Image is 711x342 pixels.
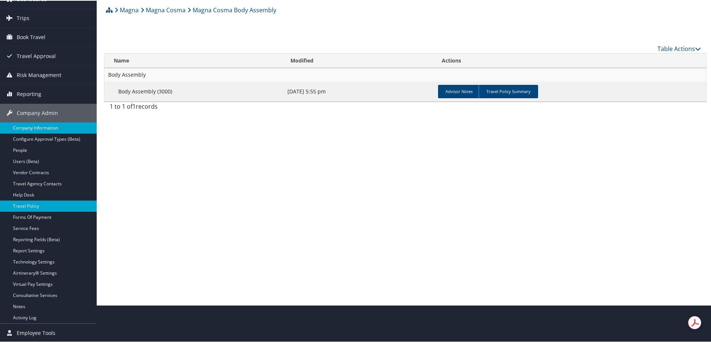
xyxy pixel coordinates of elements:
a: Table Actions [657,44,701,52]
a: Magna Cosma Body Assembly [187,2,276,17]
span: Travel Approval [17,46,56,65]
a: Magna Cosma [141,2,186,17]
span: Company Admin [17,103,58,122]
span: 1 [132,102,136,110]
th: Actions [435,53,706,67]
td: Body Assembly (3000) [104,81,284,101]
a: Travel Policy Summary [479,84,538,98]
td: [DATE] 5:55 pm [284,81,435,101]
div: 1 to 1 of records [110,101,249,114]
span: Trips [17,8,29,27]
th: Modified: activate to sort column ascending [284,53,435,67]
span: Risk Management [17,65,61,84]
a: Magna [115,2,139,17]
span: Reporting [17,84,41,103]
span: Book Travel [17,27,45,46]
th: Name: activate to sort column ascending [104,53,284,67]
a: Advisor Notes [438,84,480,98]
td: Body Assembly [104,67,706,81]
span: Employee Tools [17,323,55,342]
